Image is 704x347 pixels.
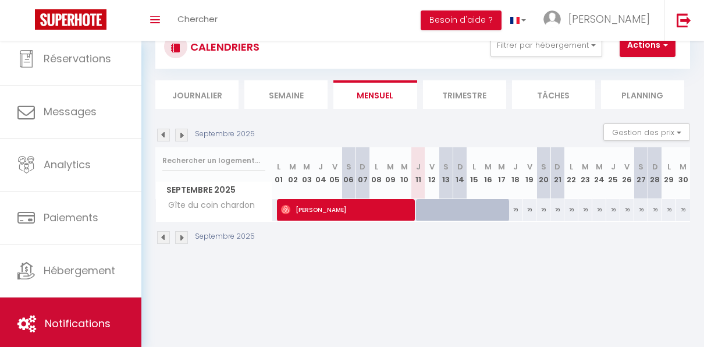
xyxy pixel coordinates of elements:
[443,161,449,172] abbr: S
[677,13,691,27] img: logout
[187,34,259,60] h3: CALENDRIERS
[453,147,467,199] th: 14
[411,147,425,199] th: 11
[360,161,365,172] abbr: D
[592,199,606,221] div: 79
[582,161,589,172] abbr: M
[536,199,550,221] div: 79
[401,161,408,172] abbr: M
[195,129,255,140] p: Septembre 2025
[596,161,603,172] abbr: M
[355,147,369,199] th: 07
[495,147,509,199] th: 17
[527,161,532,172] abbr: V
[423,80,506,109] li: Trimestre
[45,316,111,331] span: Notifications
[375,161,378,172] abbr: L
[638,161,643,172] abbr: S
[281,199,406,221] span: [PERSON_NAME]
[481,147,495,199] th: 16
[662,147,676,199] th: 29
[490,34,602,57] button: Filtrer par hébergement
[369,147,383,199] th: 08
[667,161,671,172] abbr: L
[570,161,573,172] abbr: L
[522,147,536,199] th: 19
[289,161,296,172] abbr: M
[606,199,620,221] div: 79
[652,161,658,172] abbr: D
[158,199,258,212] span: Gîte du coin chardon
[155,80,239,109] li: Journalier
[416,161,421,172] abbr: J
[676,199,690,221] div: 79
[620,199,634,221] div: 79
[662,199,676,221] div: 79
[620,34,675,57] button: Actions
[286,147,300,199] th: 02
[498,161,505,172] abbr: M
[457,161,463,172] abbr: D
[606,147,620,199] th: 25
[509,147,522,199] th: 18
[342,147,355,199] th: 06
[439,147,453,199] th: 13
[156,182,272,199] span: Septembre 2025
[603,123,690,141] button: Gestion des prix
[244,80,328,109] li: Semaine
[648,147,662,199] th: 28
[300,147,314,199] th: 03
[467,147,481,199] th: 15
[550,147,564,199] th: 21
[578,147,592,199] th: 23
[35,9,106,30] img: Super Booking
[592,147,606,199] th: 24
[272,147,286,199] th: 01
[177,13,218,25] span: Chercher
[425,147,439,199] th: 12
[195,231,255,242] p: Septembre 2025
[44,157,91,172] span: Analytics
[421,10,502,30] button: Besoin d'aide ?
[387,161,394,172] abbr: M
[522,199,536,221] div: 79
[634,147,648,199] th: 27
[9,5,44,40] button: Ouvrir le widget de chat LiveChat
[620,147,634,199] th: 26
[346,161,351,172] abbr: S
[648,199,662,221] div: 79
[485,161,492,172] abbr: M
[397,147,411,199] th: 10
[277,161,280,172] abbr: L
[676,147,690,199] th: 30
[512,80,595,109] li: Tâches
[541,161,546,172] abbr: S
[536,147,550,199] th: 20
[634,199,648,221] div: 79
[44,210,98,225] span: Paiements
[624,161,630,172] abbr: V
[383,147,397,199] th: 09
[601,80,684,109] li: Planning
[611,161,616,172] abbr: J
[550,199,564,221] div: 79
[328,147,342,199] th: 05
[44,51,111,66] span: Réservations
[578,199,592,221] div: 79
[564,147,578,199] th: 22
[680,161,687,172] abbr: M
[554,161,560,172] abbr: D
[44,104,97,119] span: Messages
[513,161,518,172] abbr: J
[44,263,115,278] span: Hébergement
[333,80,417,109] li: Mensuel
[314,147,328,199] th: 04
[332,161,337,172] abbr: V
[162,150,265,171] input: Rechercher un logement...
[543,10,561,28] img: ...
[564,199,578,221] div: 79
[429,161,435,172] abbr: V
[568,12,650,26] span: [PERSON_NAME]
[509,199,522,221] div: 79
[303,161,310,172] abbr: M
